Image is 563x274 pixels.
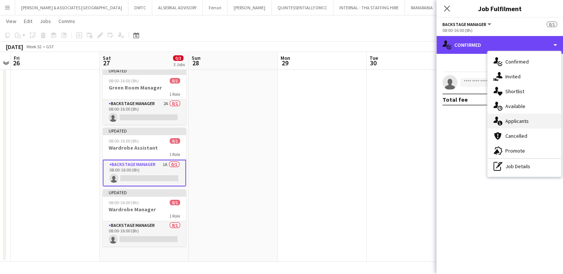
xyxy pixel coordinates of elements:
div: 08:00-16:00 (8h) [442,27,557,33]
div: GST [46,44,54,49]
div: 3 Jobs [173,62,185,67]
span: 0/1 [170,78,180,84]
button: ALSERKAL ADVISORY [152,0,203,15]
span: Fri [14,55,20,61]
span: Invited [505,73,521,80]
span: 27 [102,59,111,67]
button: RAMARABIA [405,0,439,15]
span: Shortlist [505,88,524,95]
span: Edit [24,18,32,25]
button: [PERSON_NAME] [228,0,272,15]
span: 0/1 [170,138,180,144]
div: Updated [103,128,186,134]
div: Updated [103,189,186,195]
div: Confirmed [436,36,563,54]
h3: Wardrobe Assistant [103,144,186,151]
div: Job Details [487,159,561,174]
span: 0/1 [170,200,180,205]
span: Week 52 [25,44,43,49]
button: DWTC [128,0,152,15]
span: Confirmed [505,58,529,65]
span: Cancelled [505,133,527,139]
span: 08:00-16:00 (8h) [109,200,139,205]
span: 0/1 [547,22,557,27]
button: QUINTESSENTIALLY DMCC [272,0,333,15]
button: Ferrari [203,0,228,15]
div: Total fee [442,96,468,103]
span: View [6,18,16,25]
button: Backstage Manager [442,22,492,27]
span: 28 [191,59,201,67]
app-card-role: Backstage Manager1A0/108:00-16:00 (8h) [103,160,186,186]
span: 29 [279,59,290,67]
span: Applicants [505,118,529,124]
span: Sun [192,55,201,61]
div: Updated [103,68,186,74]
button: [PERSON_NAME] & ASSOCIATES [GEOGRAPHIC_DATA] [15,0,128,15]
div: [DATE] [6,43,23,50]
span: Mon [281,55,290,61]
span: 08:00-16:00 (8h) [109,138,139,144]
span: 0/3 [173,55,183,61]
app-job-card: Updated08:00-16:00 (8h)0/1Wardrobe Manager1 RoleBackstage Manager0/108:00-16:00 (8h) [103,189,186,247]
span: 1 Role [169,91,180,97]
app-job-card: Updated08:00-16:00 (8h)0/1Wardrobe Assistant1 RoleBackstage Manager1A0/108:00-16:00 (8h) [103,128,186,186]
h3: Wardrobe Manager [103,206,186,213]
app-card-role: Backstage Manager2A0/108:00-16:00 (8h) [103,100,186,125]
app-job-card: Updated08:00-16:00 (8h)0/1Green Room Manager1 RoleBackstage Manager2A0/108:00-16:00 (8h) [103,68,186,125]
span: 1 Role [169,151,180,157]
a: View [3,16,19,26]
span: 26 [13,59,20,67]
a: Edit [21,16,35,26]
span: Jobs [40,18,51,25]
app-card-role: Backstage Manager0/108:00-16:00 (8h) [103,221,186,247]
span: 30 [368,59,378,67]
a: Comms [55,16,78,26]
span: Available [505,103,525,110]
span: Comms [58,18,75,25]
span: 08:00-16:00 (8h) [109,78,139,84]
span: 1 Role [169,213,180,219]
a: Jobs [37,16,54,26]
button: INTERNAL - THA STAFFING HIRE [333,0,405,15]
h3: Green Room Manager [103,84,186,91]
h3: Job Fulfilment [436,4,563,13]
span: Sat [103,55,111,61]
span: Tue [370,55,378,61]
span: Promote [505,147,525,154]
span: Backstage Manager [442,22,486,27]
